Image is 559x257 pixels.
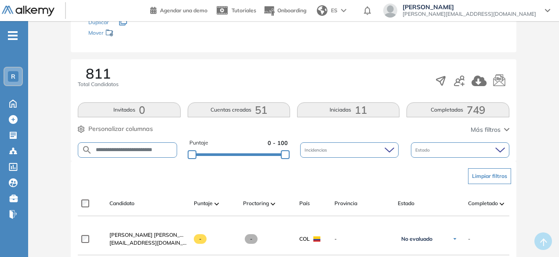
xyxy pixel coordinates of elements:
[150,4,207,15] a: Agendar una demo
[403,4,536,11] span: [PERSON_NAME]
[88,19,109,25] span: Duplicar
[407,102,509,117] button: Completadas749
[297,102,399,117] button: Iniciadas11
[109,199,134,207] span: Candidato
[468,168,511,184] button: Limpiar filtros
[403,11,536,18] span: [PERSON_NAME][EMAIL_ADDRESS][DOMAIN_NAME]
[189,139,208,147] span: Puntaje
[8,35,18,36] i: -
[2,6,54,17] img: Logo
[500,203,504,205] img: [missing "en.ARROW_ALT" translation]
[88,124,153,134] span: Personalizar columnas
[313,236,320,242] img: COL
[415,147,432,153] span: Estado
[401,235,432,243] span: No evaluado
[452,236,457,242] img: Ícono de flecha
[86,66,111,80] span: 811
[331,7,338,14] span: ES
[109,231,187,239] a: [PERSON_NAME] [PERSON_NAME] [PERSON_NAME]
[82,145,92,156] img: SEARCH_ALT
[305,147,329,153] span: Incidencias
[243,199,269,207] span: Proctoring
[268,139,288,147] span: 0 - 100
[398,199,414,207] span: Estado
[188,102,290,117] button: Cuentas creadas51
[78,102,180,117] button: Invitados0
[471,125,501,134] span: Más filtros
[271,203,275,205] img: [missing "en.ARROW_ALT" translation]
[160,7,207,14] span: Agendar una demo
[277,7,306,14] span: Onboarding
[194,199,213,207] span: Puntaje
[214,203,219,205] img: [missing "en.ARROW_ALT" translation]
[334,235,391,243] span: -
[299,235,310,243] span: COL
[78,124,153,134] button: Personalizar columnas
[341,9,346,12] img: arrow
[263,1,306,20] button: Onboarding
[245,234,258,244] span: -
[11,73,15,80] span: R
[299,199,310,207] span: País
[468,199,498,207] span: Completado
[411,142,509,158] div: Estado
[194,234,207,244] span: -
[471,125,509,134] button: Más filtros
[300,142,399,158] div: Incidencias
[468,235,470,243] span: -
[232,7,256,14] span: Tutoriales
[109,239,187,247] span: [EMAIL_ADDRESS][DOMAIN_NAME]
[317,5,327,16] img: world
[78,80,119,88] span: Total Candidatos
[109,232,241,238] span: [PERSON_NAME] [PERSON_NAME] [PERSON_NAME]
[334,199,357,207] span: Provincia
[88,25,176,42] div: Mover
